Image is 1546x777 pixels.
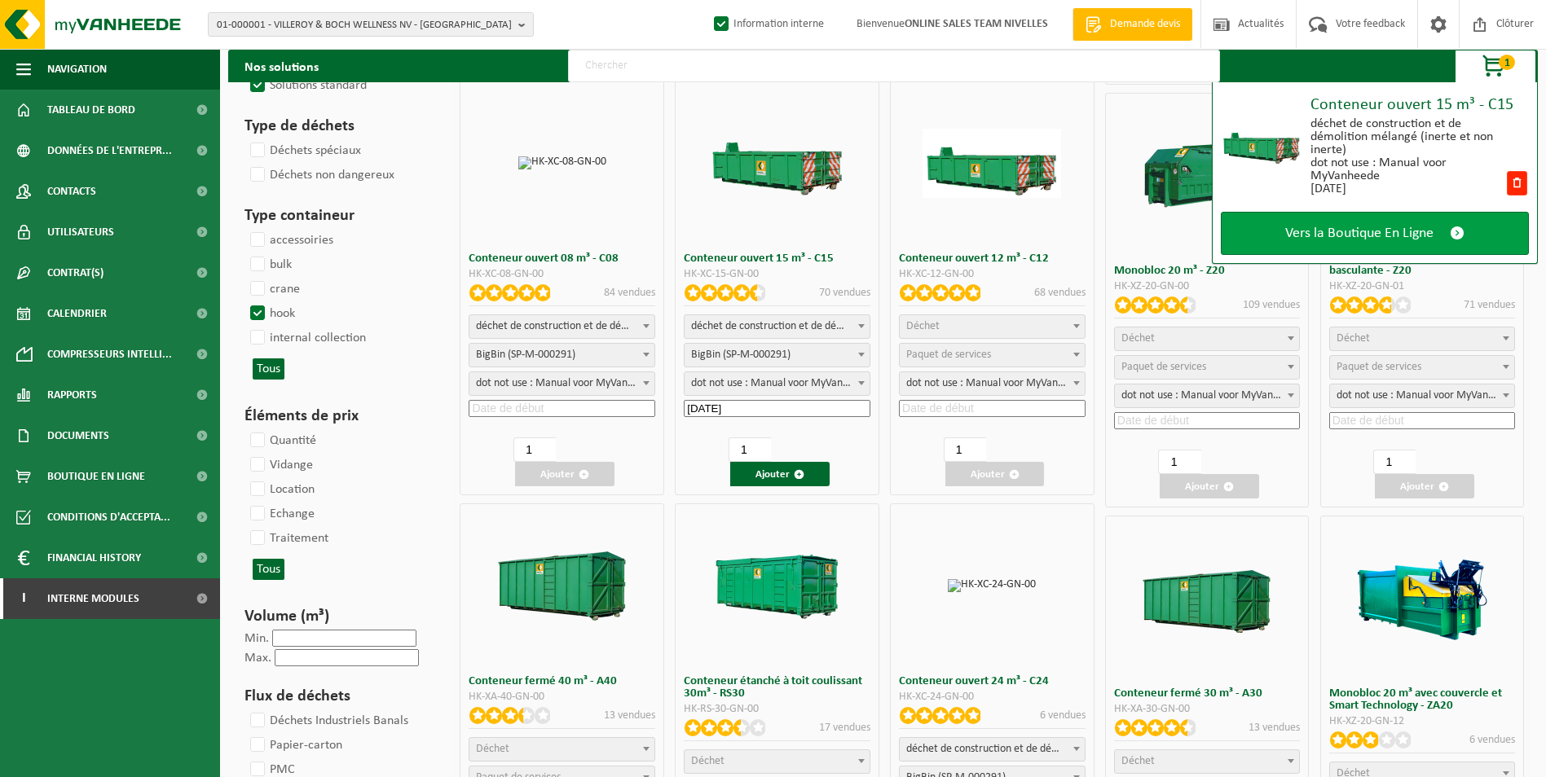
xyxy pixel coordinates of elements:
[476,743,509,755] span: Déchet
[1329,687,1516,712] h3: Monobloc 20 m³ avec couvercle et Smart Technology - ZA20
[905,18,1048,30] strong: ONLINE SALES TEAM NIVELLES
[708,551,847,621] img: HK-RS-30-GN-00
[247,138,361,163] label: Déchets spéciaux
[1329,384,1516,408] span: dot not use : Manual voor MyVanheede
[1114,687,1301,700] h3: Conteneur fermé 30 m³ - A30
[684,314,870,339] span: déchet de construction et de démolition mélangé (inerte et non inerte)
[247,502,315,526] label: Echange
[685,372,870,395] span: dot not use : Manual voor MyVanheede
[1329,412,1516,429] input: Date de début
[247,301,295,326] label: hook
[1329,716,1516,727] div: HK-XZ-20-GN-12
[1375,474,1474,498] button: Ajouter
[47,293,107,334] span: Calendrier
[899,675,1086,687] h3: Conteneur ouvert 24 m³ - C24
[685,344,870,367] span: BigBin (SP-M-000291)
[1073,8,1192,41] a: Demande devis
[684,675,870,700] h3: Conteneur étanché à toit coulissant 30m³ - RS30
[253,358,284,380] button: Tous
[604,284,655,301] p: 84 vendues
[247,252,292,277] label: bulk
[1285,225,1434,242] span: Vers la Boutique En Ligne
[493,551,632,621] img: HK-XA-40-GN-00
[1373,450,1416,474] input: 1
[1121,755,1155,767] span: Déchet
[1310,117,1505,156] div: déchet de construction et de démolition mélangé (inerte et non inerte)
[568,50,1220,82] input: Chercher
[708,129,847,198] img: HK-XC-15-GN-00
[469,372,654,395] span: dot not use : Manual voor MyVanheede
[47,334,172,375] span: Compresseurs intelli...
[469,315,654,338] span: déchet de construction et de démolition mélangé (inerte et non inerte)
[1330,384,1515,407] span: dot not use : Manual voor MyVanheede
[1121,361,1206,373] span: Paquet de services
[47,171,96,212] span: Contacts
[247,733,342,757] label: Papier-carton
[899,371,1086,396] span: dot not use : Manual voor MyVanheede
[1114,412,1301,429] input: Date de début
[247,709,408,733] label: Déchets Industriels Banals
[469,269,655,280] div: HK-XC-08-GN-00
[711,12,824,37] label: Information interne
[247,428,316,453] label: Quantité
[1115,384,1300,407] span: dot not use : Manual voor MyVanheede
[47,415,109,456] span: Documents
[247,228,333,252] label: accessoiries
[1464,296,1515,314] p: 71 vendues
[1310,97,1529,113] div: Conteneur ouvert 15 m³ - C15
[945,462,1045,486] button: Ajouter
[1040,707,1086,724] p: 6 vendues
[1160,474,1259,498] button: Ajouter
[906,349,991,361] span: Paquet de services
[16,578,31,619] span: I
[944,437,986,462] input: 1
[899,252,1086,265] h3: Conteneur ouvert 12 m³ - C12
[1337,332,1370,345] span: Déchet
[729,437,771,462] input: 1
[47,49,107,90] span: Navigation
[1353,529,1491,667] img: HK-XZ-20-GN-12
[244,114,430,138] h3: Type de déchets
[948,579,1036,592] img: HK-XC-24-GN-00
[691,755,725,767] span: Déchet
[228,50,335,82] h2: Nos solutions
[1337,361,1421,373] span: Paquet de services
[1121,332,1155,345] span: Déchet
[247,326,366,350] label: internal collection
[47,252,104,293] span: Contrat(s)
[469,314,655,339] span: déchet de construction et de démolition mélangé (inerte et non inerte)
[1114,704,1301,715] div: HK-XA-30-GN-00
[1310,182,1505,195] div: [DATE]
[684,269,870,280] div: HK-XC-15-GN-00
[1114,265,1301,277] h3: Monobloc 20 m³ - Z20
[1034,284,1086,301] p: 68 vendues
[1329,252,1516,277] h3: Monobloc 20 m³ avec installation basculante - Z20
[247,526,328,551] label: Traitement
[685,315,870,338] span: déchet de construction et de démolition mélangé (inerte et non inerte)
[604,707,655,724] p: 13 vendues
[1243,296,1300,314] p: 109 vendues
[1469,731,1515,748] p: 6 vendues
[1499,55,1515,70] span: 1
[247,73,367,98] label: Solutions standard
[208,12,534,37] button: 01-000001 - VILLEROY & BOCH WELLNESS NV - [GEOGRAPHIC_DATA]
[1158,450,1200,474] input: 1
[1106,16,1184,33] span: Demande devis
[899,691,1086,703] div: HK-XC-24-GN-00
[899,737,1086,762] span: déchet de construction et de démolition mélangé (inerte et non inerte)
[47,578,139,619] span: Interne modules
[469,675,655,687] h3: Conteneur fermé 40 m³ - A40
[819,284,870,301] p: 70 vendues
[469,344,654,367] span: BigBin (SP-M-000291)
[1455,50,1536,82] button: 1
[1310,156,1505,182] div: dot not use : Manual voor MyVanheede
[515,462,614,486] button: Ajouter
[730,462,830,486] button: Ajouter
[469,343,655,367] span: BigBin (SP-M-000291)
[253,559,284,580] button: Tous
[47,497,170,538] span: Conditions d'accepta...
[900,372,1085,395] span: dot not use : Manual voor MyVanheede
[900,738,1085,761] span: déchet de construction et de démolition mélangé (inerte et non inerte)
[1138,106,1276,244] img: HK-XZ-20-GN-00
[247,477,315,502] label: Location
